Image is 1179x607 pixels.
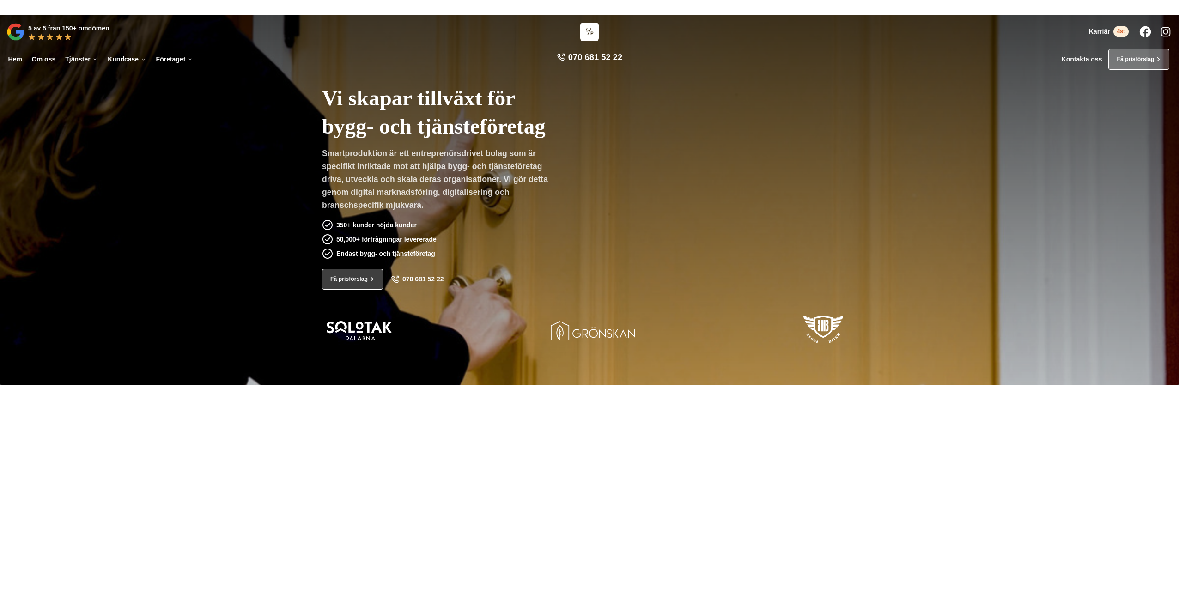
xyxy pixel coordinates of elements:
[322,74,626,147] h1: Vi skapar tillväxt för bygg- och tjänsteföretag
[1113,26,1129,37] span: 4st
[3,3,1176,12] p: Vi vann Årets Unga Företagare i Dalarna 2024 –
[28,23,109,33] p: 5 av 5 från 150+ omdömen
[1062,55,1102,63] a: Kontakta oss
[64,49,100,70] a: Tjänster
[391,275,444,284] a: 070 681 52 22
[336,234,437,244] p: 50,000+ förfrågningar levererade
[336,249,435,259] p: Endast bygg- och tjänsteföretag
[322,269,383,290] a: Få prisförslag
[617,4,693,10] a: Läs pressmeddelandet här!
[322,147,555,215] p: Smartproduktion är ett entreprenörsdrivet bolag som är specifikt inriktade mot att hjälpa bygg- o...
[1089,28,1110,36] span: Karriär
[106,49,148,70] a: Kundcase
[154,49,194,70] a: Företaget
[553,51,626,67] a: 070 681 52 22
[330,275,368,284] span: Få prisförslag
[336,220,417,230] p: 350+ kunder nöjda kunder
[1117,55,1154,64] span: Få prisförslag
[568,51,622,63] span: 070 681 52 22
[1089,26,1129,37] a: Karriär 4st
[1108,49,1169,70] a: Få prisförslag
[6,49,24,70] a: Hem
[30,49,57,70] a: Om oss
[402,275,444,283] span: 070 681 52 22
